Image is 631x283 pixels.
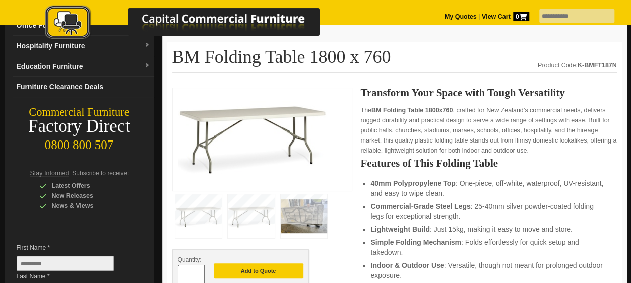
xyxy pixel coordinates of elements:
p: The , crafted for New Zealand’s commercial needs, delivers rugged durability and practical design... [360,105,616,156]
strong: Simple Folding Mechanism [370,238,461,246]
a: Hospitality Furnituredropdown [13,36,154,56]
img: Capital Commercial Furniture Logo [17,5,368,42]
input: First Name * [17,256,114,271]
span: First Name * [17,243,129,253]
div: Latest Offers [39,181,135,191]
a: My Quotes [445,13,477,20]
strong: K-BMFT187N [578,62,617,69]
h2: Features of This Folding Table [360,158,616,168]
span: Last Name * [17,271,129,281]
h2: Transform Your Space with Tough Versatility [360,88,616,98]
a: Capital Commercial Furniture Logo [17,5,368,45]
li: : One-piece, off-white, waterproof, UV-resistant, and easy to wipe clean. [370,178,606,198]
strong: Commercial-Grade Steel Legs [370,202,470,210]
img: dropdown [144,63,150,69]
span: 0 [513,12,529,21]
li: : Folds effortlessly for quick setup and takedown. [370,237,606,257]
strong: View Cart [482,13,529,20]
a: Office Furnituredropdown [13,15,154,36]
span: Subscribe to receive: [72,170,129,177]
a: View Cart0 [480,13,529,20]
div: New Releases [39,191,135,201]
div: Commercial Furniture [5,105,154,119]
li: : 25-40mm silver powder-coated folding legs for exceptional strength. [370,201,606,221]
button: Add to Quote [214,263,303,278]
div: News & Views [39,201,135,211]
span: Quantity: [178,256,202,263]
strong: Indoor & Outdoor Use [370,261,444,269]
div: Factory Direct [5,119,154,133]
span: Stay Informed [30,170,69,177]
div: 0800 800 507 [5,133,154,152]
strong: BM Folding Table 1800x760 [371,107,453,114]
li: : Just 15kg, making it easy to move and store. [370,224,606,234]
strong: 40mm Polypropylene Top [370,179,455,187]
h1: BM Folding Table 1800 x 760 [172,47,617,73]
div: Product Code: [538,60,617,70]
img: BM Folding Table 1800 x 760 [178,93,328,183]
li: : Versatile, though not meant for prolonged outdoor exposure. [370,260,606,280]
a: Furniture Clearance Deals [13,77,154,97]
a: Education Furnituredropdown [13,56,154,77]
strong: Lightweight Build [370,225,429,233]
